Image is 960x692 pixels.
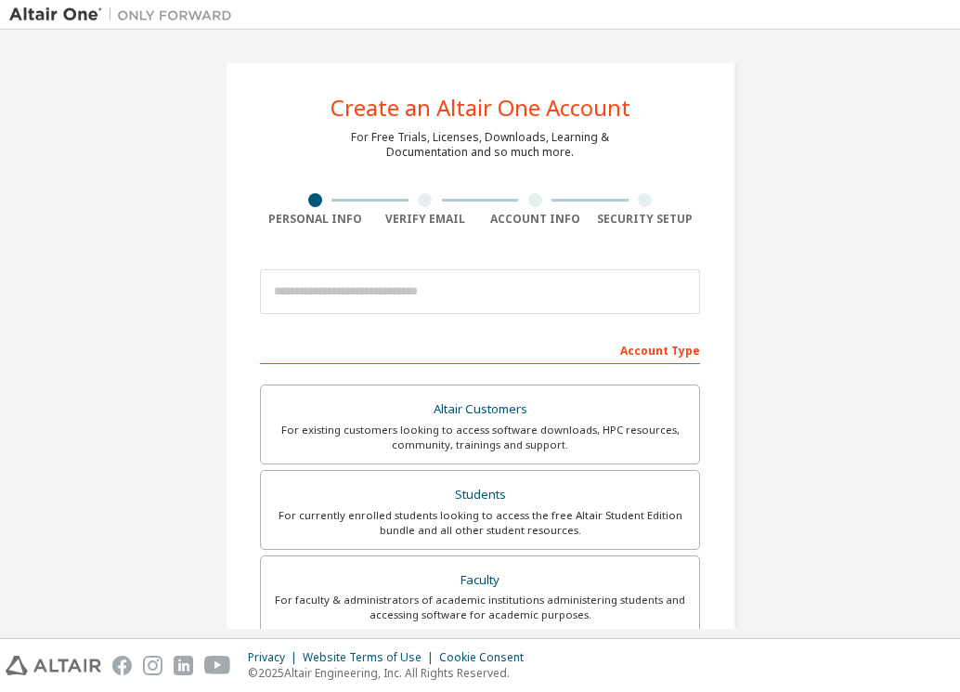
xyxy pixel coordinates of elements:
[260,212,370,227] div: Personal Info
[248,665,535,681] p: © 2025 Altair Engineering, Inc. All Rights Reserved.
[272,423,688,452] div: For existing customers looking to access software downloads, HPC resources, community, trainings ...
[143,656,162,675] img: instagram.svg
[272,593,688,622] div: For faculty & administrators of academic institutions administering students and accessing softwa...
[272,397,688,423] div: Altair Customers
[272,568,688,594] div: Faculty
[272,508,688,538] div: For currently enrolled students looking to access the free Altair Student Edition bundle and all ...
[112,656,132,675] img: facebook.svg
[480,212,590,227] div: Account Info
[248,650,303,665] div: Privacy
[370,212,481,227] div: Verify Email
[204,656,231,675] img: youtube.svg
[439,650,535,665] div: Cookie Consent
[303,650,439,665] div: Website Terms of Use
[331,97,630,119] div: Create an Altair One Account
[9,6,241,24] img: Altair One
[174,656,193,675] img: linkedin.svg
[6,656,101,675] img: altair_logo.svg
[260,334,700,364] div: Account Type
[351,130,609,160] div: For Free Trials, Licenses, Downloads, Learning & Documentation and so much more.
[272,482,688,508] div: Students
[590,212,701,227] div: Security Setup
